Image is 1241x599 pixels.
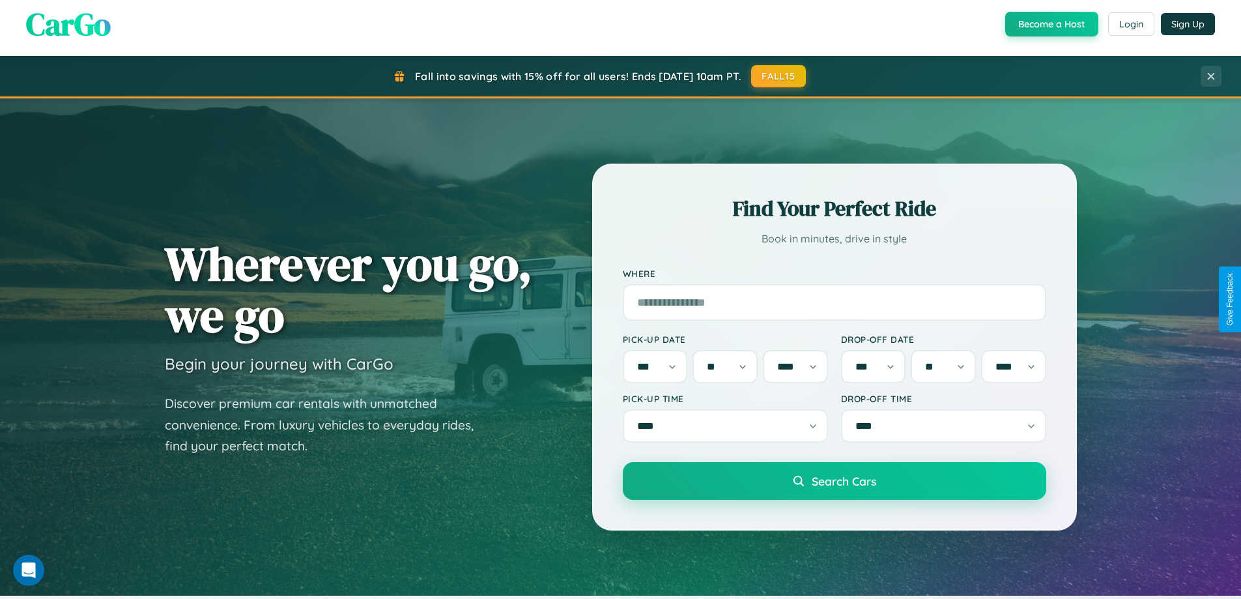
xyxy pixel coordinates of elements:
span: CarGo [26,3,111,46]
button: Login [1108,12,1154,36]
label: Drop-off Date [841,334,1046,345]
button: Search Cars [623,462,1046,500]
h1: Wherever you go, we go [165,238,532,341]
label: Pick-up Time [623,393,828,404]
label: Drop-off Time [841,393,1046,404]
span: Search Cars [812,474,876,488]
div: Give Feedback [1225,273,1234,326]
p: Discover premium car rentals with unmatched convenience. From luxury vehicles to everyday rides, ... [165,393,491,457]
button: Sign Up [1161,13,1215,35]
label: Where [623,268,1046,279]
button: FALL15 [751,65,806,87]
p: Book in minutes, drive in style [623,229,1046,248]
span: Fall into savings with 15% off for all users! Ends [DATE] 10am PT. [415,70,741,83]
h3: Begin your journey with CarGo [165,354,393,373]
label: Pick-up Date [623,334,828,345]
button: Become a Host [1005,12,1098,37]
iframe: Intercom live chat [13,555,44,586]
h2: Find Your Perfect Ride [623,194,1046,223]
